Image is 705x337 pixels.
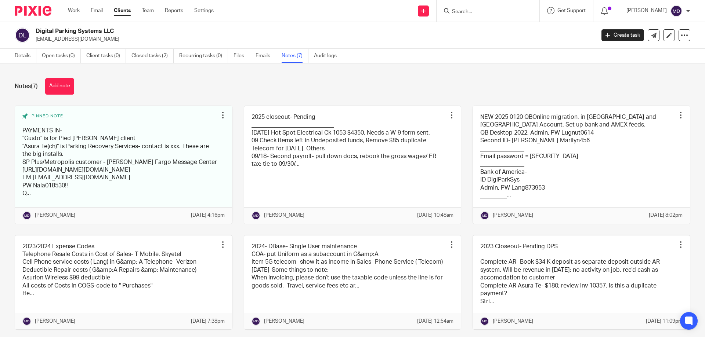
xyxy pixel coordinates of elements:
[91,7,103,14] a: Email
[252,317,260,326] img: svg%3E
[191,212,225,219] p: [DATE] 4:16pm
[86,49,126,63] a: Client tasks (0)
[417,318,453,325] p: [DATE] 12:54am
[480,211,489,220] img: svg%3E
[557,8,586,13] span: Get Support
[493,212,533,219] p: [PERSON_NAME]
[601,29,644,41] a: Create task
[264,212,304,219] p: [PERSON_NAME]
[131,49,174,63] a: Closed tasks (2)
[22,211,31,220] img: svg%3E
[493,318,533,325] p: [PERSON_NAME]
[314,49,342,63] a: Audit logs
[36,28,480,35] h2: Digital Parking Systems LLC
[114,7,131,14] a: Clients
[252,211,260,220] img: svg%3E
[15,28,30,43] img: svg%3E
[22,113,217,121] div: Pinned note
[15,6,51,16] img: Pixie
[36,36,590,43] p: [EMAIL_ADDRESS][DOMAIN_NAME]
[480,317,489,326] img: svg%3E
[165,7,183,14] a: Reports
[179,49,228,63] a: Recurring tasks (0)
[417,212,453,219] p: [DATE] 10:48am
[22,317,31,326] img: svg%3E
[646,318,683,325] p: [DATE] 11:09pm
[35,318,75,325] p: [PERSON_NAME]
[451,9,517,15] input: Search
[194,7,214,14] a: Settings
[191,318,225,325] p: [DATE] 7:38pm
[670,5,682,17] img: svg%3E
[45,78,74,95] button: Add note
[256,49,276,63] a: Emails
[15,83,38,90] h1: Notes
[31,83,38,89] span: (7)
[282,49,308,63] a: Notes (7)
[264,318,304,325] p: [PERSON_NAME]
[626,7,667,14] p: [PERSON_NAME]
[68,7,80,14] a: Work
[234,49,250,63] a: Files
[42,49,81,63] a: Open tasks (0)
[15,49,36,63] a: Details
[649,212,683,219] p: [DATE] 8:02pm
[35,212,75,219] p: [PERSON_NAME]
[142,7,154,14] a: Team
